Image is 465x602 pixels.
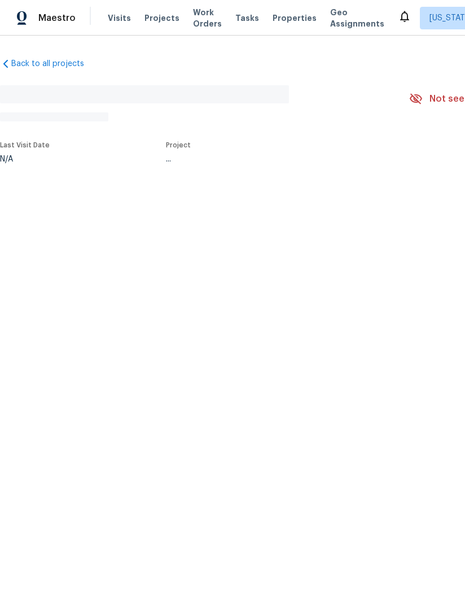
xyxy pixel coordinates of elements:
div: ... [166,155,383,163]
span: Work Orders [193,7,222,29]
span: Project [166,142,191,149]
span: Geo Assignments [330,7,384,29]
span: Maestro [38,12,76,24]
span: Properties [273,12,317,24]
span: Projects [144,12,179,24]
span: Tasks [235,14,259,22]
span: Visits [108,12,131,24]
